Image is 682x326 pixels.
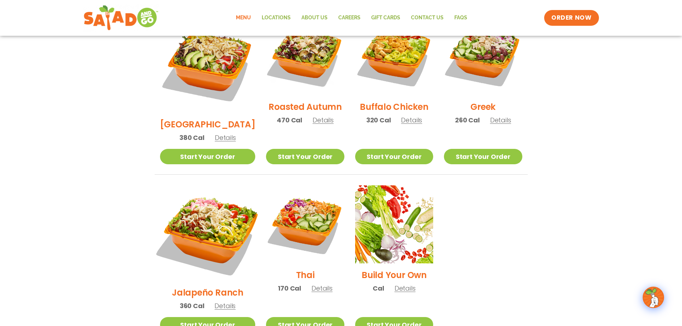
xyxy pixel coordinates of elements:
h2: Thai [296,269,315,281]
span: 320 Cal [366,115,391,125]
a: Careers [333,10,366,26]
span: 260 Cal [455,115,480,125]
img: Product photo for Buffalo Chicken Salad [355,17,433,95]
img: wpChatIcon [643,287,663,307]
span: Details [490,116,511,125]
span: Details [311,284,333,293]
img: Product photo for BBQ Ranch Salad [160,17,256,113]
span: 360 Cal [180,301,204,311]
a: Start Your Order [160,149,256,164]
span: Details [313,116,334,125]
img: new-SAG-logo-768×292 [83,4,159,32]
span: 380 Cal [179,133,204,142]
a: About Us [296,10,333,26]
a: Start Your Order [355,149,433,164]
nav: Menu [231,10,473,26]
a: Menu [231,10,256,26]
img: Product photo for Jalapeño Ranch Salad [151,177,263,289]
a: FAQs [449,10,473,26]
a: Start Your Order [266,149,344,164]
img: Product photo for Thai Salad [266,185,344,263]
span: Details [215,133,236,142]
span: 470 Cal [277,115,302,125]
h2: [GEOGRAPHIC_DATA] [160,118,256,131]
h2: Roasted Autumn [269,101,342,113]
span: Cal [373,283,384,293]
img: Product photo for Greek Salad [444,17,522,95]
a: ORDER NOW [544,10,599,26]
h2: Greek [470,101,495,113]
a: Locations [256,10,296,26]
img: Product photo for Build Your Own [355,185,433,263]
a: GIFT CARDS [366,10,406,26]
span: Details [401,116,422,125]
span: Details [214,301,236,310]
h2: Buffalo Chicken [360,101,428,113]
h2: Build Your Own [362,269,427,281]
a: Contact Us [406,10,449,26]
img: Product photo for Roasted Autumn Salad [266,17,344,95]
span: 170 Cal [278,283,301,293]
span: ORDER NOW [551,14,591,22]
h2: Jalapeño Ranch [172,286,243,299]
span: Details [395,284,416,293]
a: Start Your Order [444,149,522,164]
